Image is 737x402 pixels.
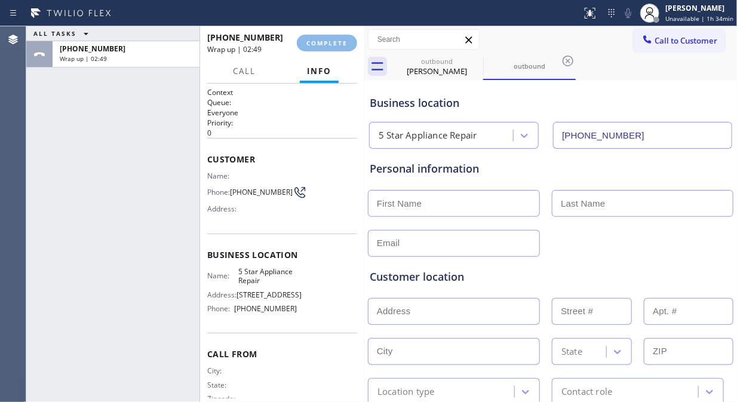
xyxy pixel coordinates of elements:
[379,129,477,143] div: 5 Star Appliance Repair
[226,60,263,83] button: Call
[392,53,482,80] div: Ari Horn
[207,304,235,313] span: Phone:
[207,154,357,165] span: Customer
[207,32,283,43] span: [PHONE_NUMBER]
[368,230,540,257] input: Email
[207,44,262,54] span: Wrap up | 02:49
[207,87,357,97] h1: Context
[237,290,302,299] span: [STREET_ADDRESS]
[370,269,732,285] div: Customer location
[665,14,733,23] span: Unavailable | 1h 34min
[368,298,540,325] input: Address
[561,385,612,398] div: Contact role
[26,26,100,41] button: ALL TASKS
[306,39,348,47] span: COMPLETE
[300,60,339,83] button: Info
[207,128,357,138] p: 0
[368,338,540,365] input: City
[207,118,357,128] h2: Priority:
[634,29,725,52] button: Call to Customer
[33,29,76,38] span: ALL TASKS
[484,62,575,70] div: outbound
[207,271,238,280] span: Name:
[377,385,435,398] div: Location type
[207,97,357,108] h2: Queue:
[552,190,733,217] input: Last Name
[235,304,297,313] span: [PHONE_NUMBER]
[392,57,482,66] div: outbound
[620,5,637,22] button: Mute
[60,54,107,63] span: Wrap up | 02:49
[392,66,482,76] div: [PERSON_NAME]
[207,366,238,375] span: City:
[297,35,357,51] button: COMPLETE
[368,190,540,217] input: First Name
[665,3,733,13] div: [PERSON_NAME]
[238,267,297,286] span: 5 Star Appliance Repair
[561,345,582,358] div: State
[207,108,357,118] p: Everyone
[60,44,125,54] span: [PHONE_NUMBER]
[370,95,732,111] div: Business location
[552,298,632,325] input: Street #
[233,66,256,76] span: Call
[230,188,293,197] span: [PHONE_NUMBER]
[553,122,732,149] input: Phone Number
[207,290,237,299] span: Address:
[368,30,479,49] input: Search
[207,249,357,260] span: Business location
[655,35,717,46] span: Call to Customer
[207,188,230,197] span: Phone:
[207,380,238,389] span: State:
[207,204,238,213] span: Address:
[207,171,238,180] span: Name:
[207,348,357,360] span: Call From
[644,338,733,365] input: ZIP
[307,66,331,76] span: Info
[644,298,733,325] input: Apt. #
[370,161,732,177] div: Personal information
